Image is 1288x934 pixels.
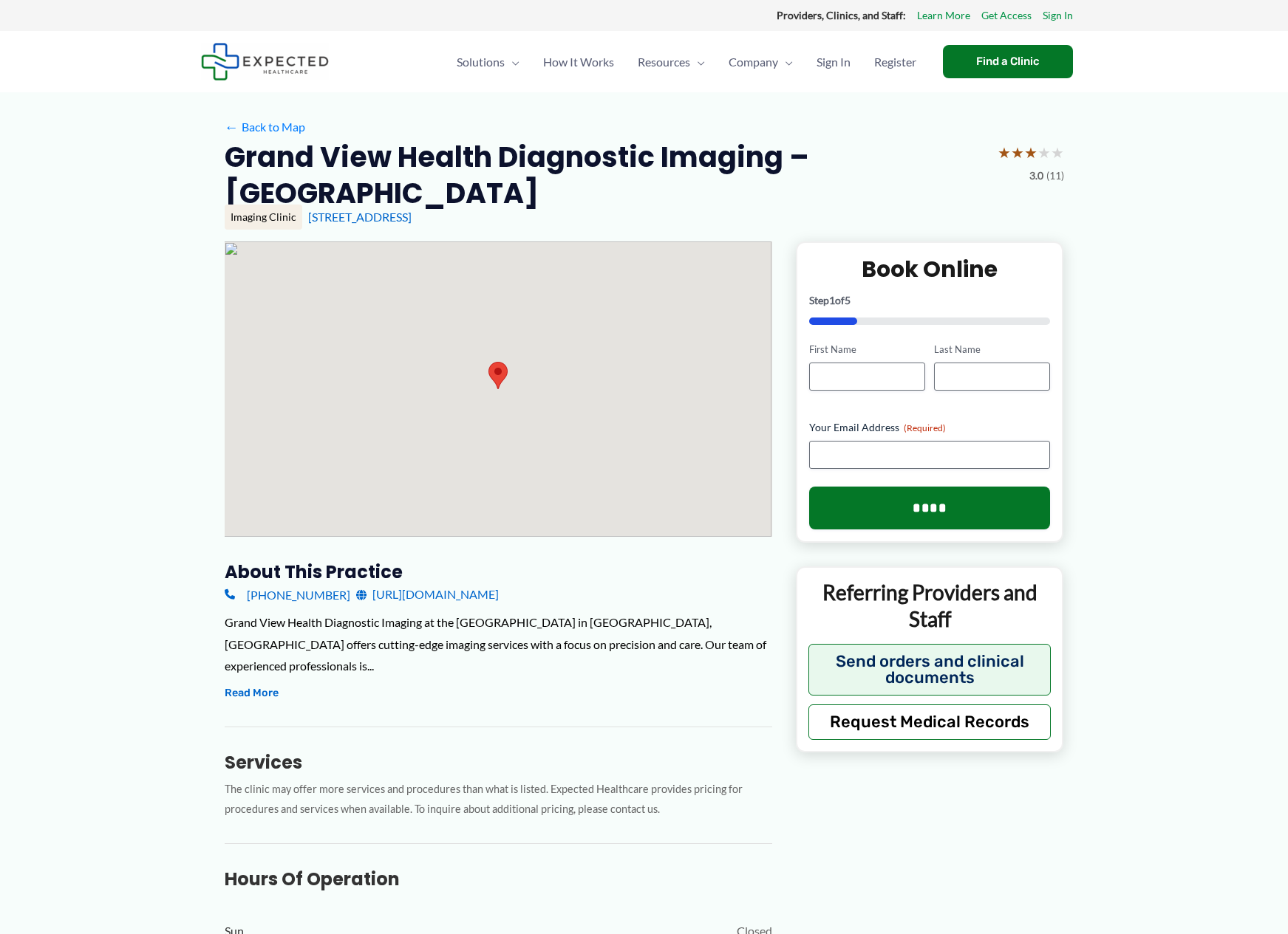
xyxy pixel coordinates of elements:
[904,422,946,433] span: (Required)
[690,36,705,88] span: Menu Toggle
[1037,139,1051,166] span: ★
[808,704,1052,740] button: Request Medical Records
[225,780,772,820] p: The clinic may offer more services and procedures than what is listed. Expected Healthcare provid...
[457,36,505,88] span: Solutions
[225,868,772,890] h3: Hours of Operation
[225,751,772,774] h3: Services
[626,36,717,88] a: ResourcesMenu Toggle
[225,120,239,134] span: ←
[225,139,986,212] h2: Grand View Health Diagnostic Imaging – [GEOGRAPHIC_DATA]
[981,6,1032,25] a: Get Access
[505,36,519,88] span: Menu Toggle
[809,420,1051,435] label: Your Email Address
[917,6,970,25] a: Learn More
[445,36,531,88] a: SolutionsMenu Toggle
[809,255,1051,284] h2: Book Online
[808,579,1052,633] p: Referring Providers and Staff
[817,36,851,88] span: Sign In
[1029,166,1043,185] span: 3.0
[531,36,626,88] a: How It Works
[717,36,805,88] a: CompanyMenu Toggle
[225,116,305,138] a: ←Back to Map
[356,583,499,605] a: [URL][DOMAIN_NAME]
[1024,139,1037,166] span: ★
[809,343,925,357] label: First Name
[874,36,916,88] span: Register
[1043,6,1073,25] a: Sign In
[225,560,772,583] h3: About this practice
[998,139,1011,166] span: ★
[543,36,614,88] span: How It Works
[778,36,793,88] span: Menu Toggle
[1046,166,1064,185] span: (11)
[225,583,350,605] a: [PHONE_NUMBER]
[225,611,772,677] div: Grand View Health Diagnostic Imaging at the [GEOGRAPHIC_DATA] in [GEOGRAPHIC_DATA], [GEOGRAPHIC_D...
[201,43,329,80] img: Expected Healthcare Logo - side, dark font, small
[808,644,1052,696] button: Send orders and clinical documents
[805,36,862,88] a: Sign In
[225,684,279,702] button: Read More
[225,205,302,230] div: Imaging Clinic
[829,294,835,306] span: 1
[729,36,778,88] span: Company
[934,343,1050,357] label: Last Name
[1011,139,1024,166] span: ★
[638,36,690,88] span: Resources
[1051,139,1064,166] span: ★
[943,45,1073,78] a: Find a Clinic
[777,9,906,21] strong: Providers, Clinics, and Staff:
[845,294,851,306] span: 5
[862,36,928,88] a: Register
[445,36,928,88] nav: Primary Site Navigation
[809,295,1051,306] p: Step of
[308,210,412,224] a: [STREET_ADDRESS]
